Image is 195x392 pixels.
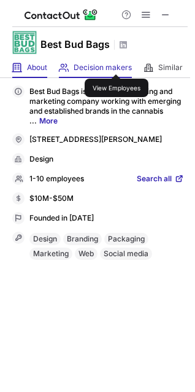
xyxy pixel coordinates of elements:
[137,174,184,185] a: Search all
[25,7,98,22] img: ContactOut v5.3.10
[158,63,183,73] span: Similar
[104,233,148,245] div: Packaging
[12,30,37,55] img: 0755b313b581cd02fe80e274b658c484
[29,174,84,185] p: 1-10 employees
[27,63,47,73] span: About
[29,135,184,146] div: [STREET_ADDRESS][PERSON_NAME]
[29,248,72,260] div: Marketing
[100,248,152,260] div: Social media
[39,116,58,125] a: More
[74,63,132,73] span: Decision makers
[29,233,61,245] div: Design
[75,248,97,260] div: Web
[137,174,172,185] span: Search all
[40,37,110,52] h1: Best Bud Bags
[29,213,184,224] div: Founded in [DATE]
[29,194,184,205] div: $10M-$50M
[63,233,102,245] div: Branding
[29,87,184,126] p: Best Bud Bags is a design, packaging and marketing company working with emerging and established ...
[29,154,184,165] div: Design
